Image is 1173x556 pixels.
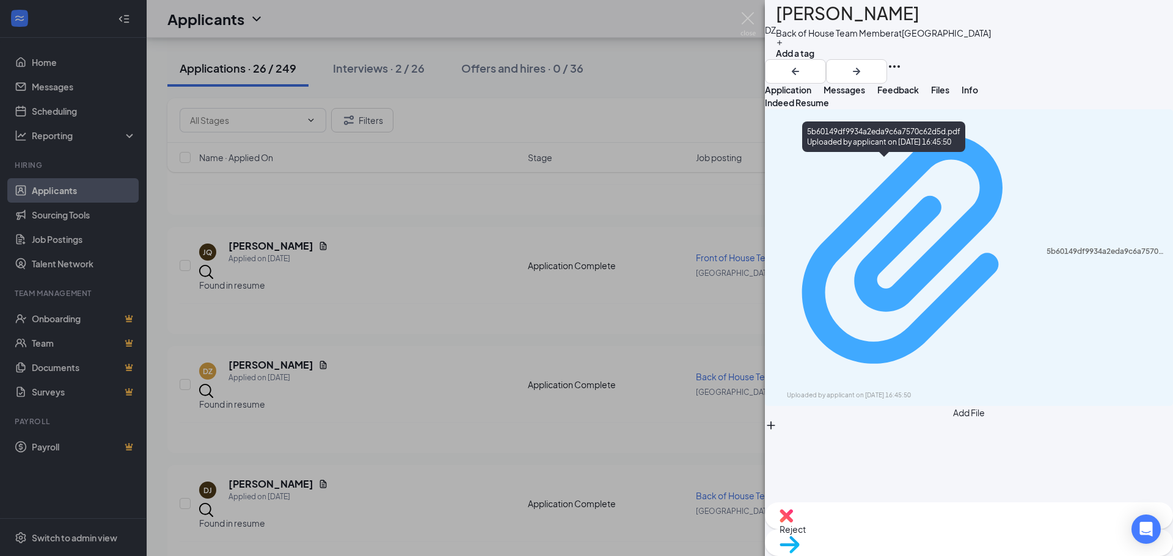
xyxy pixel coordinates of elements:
button: Add FilePlus [765,406,1173,431]
a: Paperclip5b60149df9934a2eda9c6a7570c62d5d.pdfUploaded by applicant on [DATE] 16:45:50 [772,115,1166,400]
span: Messages [824,84,865,95]
div: Open Intercom Messenger [1131,514,1161,544]
button: ArrowRight [826,59,887,84]
svg: Plus [765,419,777,431]
svg: ArrowRight [849,64,864,79]
div: 5b60149df9934a2eda9c6a7570c62d5d.pdf [1047,247,1166,256]
button: PlusAdd a tag [776,39,814,60]
svg: ArrowLeftNew [788,64,803,79]
svg: Ellipses [887,59,902,74]
span: Info [962,84,978,95]
button: ArrowLeftNew [765,59,826,84]
svg: Paperclip [772,115,1047,389]
div: 5b60149df9934a2eda9c6a7570c62d5d.pdf Uploaded by applicant on [DATE] 16:45:50 [802,121,965,152]
svg: Plus [776,39,783,46]
div: Uploaded by applicant on [DATE] 16:45:50 [787,391,970,400]
div: Back of House Team Member at [GEOGRAPHIC_DATA] [776,27,991,39]
div: DZ [765,23,776,37]
span: Application [765,84,811,95]
span: Files [931,84,949,95]
div: Indeed Resume [765,96,1173,109]
span: Feedback [877,84,919,95]
span: Reject [780,522,1158,536]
